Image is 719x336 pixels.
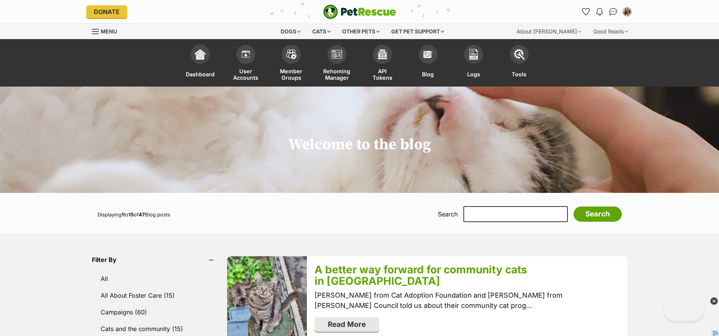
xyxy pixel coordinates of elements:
img: notifications-46538b983faf8c2785f20acdc204bb7945ddae34d4c08c2a6579f10ce5e182be.svg [596,8,602,16]
a: Member Groups [269,41,314,87]
div: About [PERSON_NAME] [511,24,586,39]
strong: 1 [122,211,124,218]
span: User Accounts [232,68,259,81]
strong: 47 [139,211,145,218]
ul: Account quick links [580,6,633,18]
img: chat-41dd97257d64d25036548639549fe6c8038ab92f7586957e7f3b1b290dea8141.svg [609,8,617,16]
a: Favourites [580,6,592,18]
span: Dashboard [186,68,215,81]
img: close_grey_3x.png [710,297,718,305]
div: Good Reads [588,24,633,39]
span: Logs [467,68,480,81]
img: logo-e224e6f780fb5917bec1dbf3a21bbac754714ae5b6737aabdf751b685950b380.svg [323,5,396,19]
a: Menu [92,24,122,38]
span: API Tokens [369,68,396,81]
img: tools-icon-677f8b7d46040df57c17cb185196fc8e01b2b03676c49af7ba82c462532e62ee.svg [514,49,525,60]
img: team-members-icon-5396bd8760b3fe7c0b43da4ab00e1e3bb1a5d9ba89233759b79545d2d3fc5d0d.svg [286,49,297,59]
a: Conversations [607,6,619,18]
div: Get pet support [386,24,449,39]
label: Search [438,211,458,218]
a: Tools [496,41,542,87]
a: All [92,271,220,287]
div: Dogs [275,24,306,39]
img: members-icon-d6bcda0bfb97e5ba05b48644448dc2971f67d37433e5abca221da40c41542bd5.svg [240,49,251,60]
span: Blog [422,68,434,81]
a: A better way forward for community cats in [GEOGRAPHIC_DATA] [314,263,527,287]
img: blogs-icon-e71fceff818bbaa76155c998696f2ea9b8fc06abc828b24f45ee82a475c2fd99.svg [423,49,433,60]
a: All About Foster Care (15) [92,287,220,303]
a: Logs [451,41,496,87]
img: group-profile-icon-3fa3cf56718a62981997c0bc7e787c4b2cf8bcc04b72c1350f741eb67cf2f40e.svg [332,50,342,59]
div: Cats [307,24,336,39]
a: Donate [86,5,127,18]
input: Search [574,207,622,222]
img: api-icon-849e3a9e6f871e3acf1f60245d25b4cd0aad652aa5f5372336901a6a67317bd8.svg [377,49,388,60]
img: logs-icon-5bf4c29380941ae54b88474b1138927238aebebbc450bc62c8517511492d5a22.svg [468,49,479,60]
button: My account [621,6,633,18]
span: Tools [512,68,526,81]
a: PetRescue [323,5,396,19]
strong: 15 [128,211,134,218]
a: Dashboard [177,41,223,87]
span: Member Groups [278,68,305,81]
div: Other pets [337,24,385,39]
span: Menu [101,28,117,35]
span: Displaying to of Blog posts [98,211,170,218]
a: Rehoming Manager [314,41,360,87]
a: API Tokens [360,41,405,87]
img: dashboard-icon-eb2f2d2d3e046f16d808141f083e7271f6b2e854fb5c12c21221c1fb7104beca.svg [195,49,205,60]
a: Blog [405,41,451,87]
a: User Accounts [223,41,269,87]
header: Filter By [92,256,220,263]
button: Notifications [594,6,606,18]
span: Rehoming Manager [323,68,350,81]
img: alesha saliba profile pic [623,8,631,16]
